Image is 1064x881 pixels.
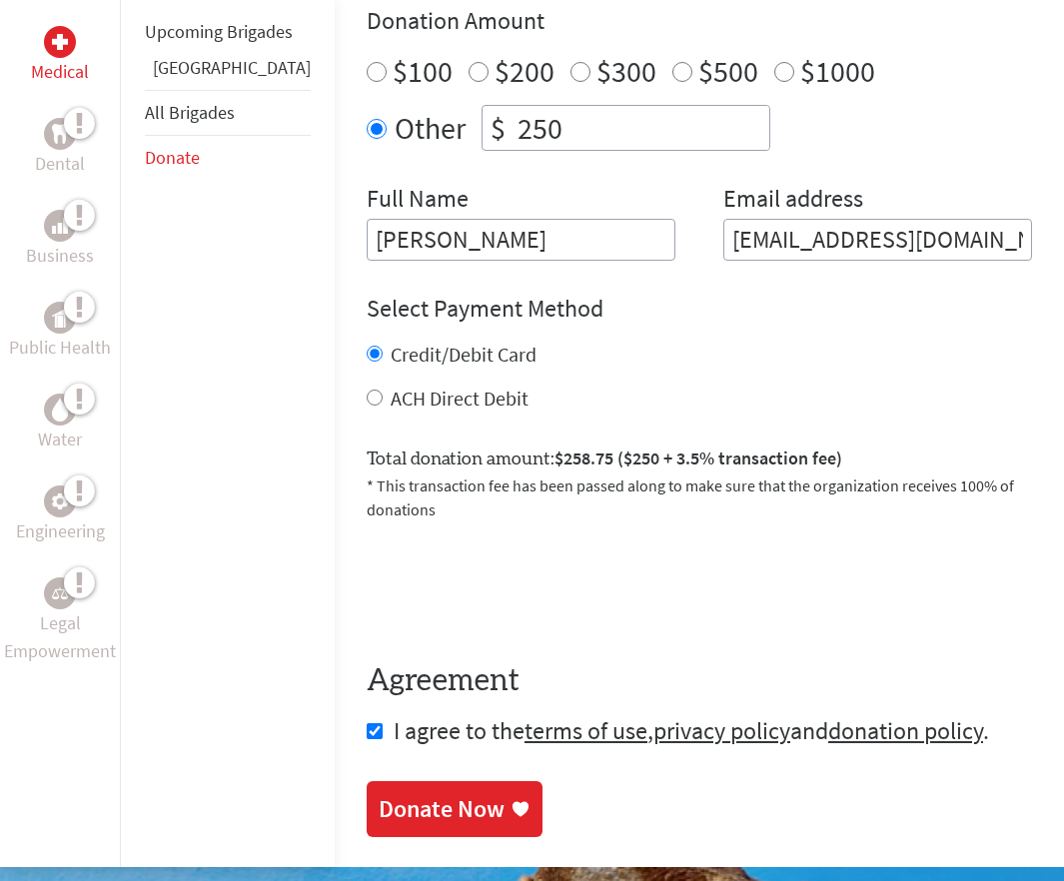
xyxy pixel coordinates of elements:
[367,473,1032,521] p: * This transaction fee has been passed along to make sure that the organization receives 100% of ...
[52,587,68,599] img: Legal Empowerment
[52,34,68,50] img: Medical
[44,485,76,517] div: Engineering
[367,444,842,473] label: Total donation amount:
[9,334,111,362] p: Public Health
[153,56,311,79] a: [GEOGRAPHIC_DATA]
[145,10,311,54] li: Upcoming Brigades
[379,793,505,825] div: Donate Now
[393,52,453,90] label: $100
[44,210,76,242] div: Business
[483,106,514,150] div: $
[44,394,76,426] div: Water
[800,52,875,90] label: $1000
[525,715,647,746] a: terms of use
[394,715,989,746] span: I agree to the , and .
[145,146,200,169] a: Donate
[391,386,529,411] label: ACH Direct Debit
[723,219,1032,261] input: Your Email
[514,106,769,150] input: Enter Amount
[395,105,466,151] label: Other
[653,715,790,746] a: privacy policy
[31,58,89,86] p: Medical
[145,20,293,43] a: Upcoming Brigades
[38,394,82,453] a: WaterWater
[391,342,536,367] label: Credit/Debit Card
[367,781,542,837] a: Donate Now
[367,293,1032,325] h4: Select Payment Method
[16,517,105,545] p: Engineering
[145,54,311,90] li: Panama
[698,52,758,90] label: $500
[828,715,983,746] a: donation policy
[52,218,68,234] img: Business
[145,90,311,136] li: All Brigades
[9,302,111,362] a: Public HealthPublic Health
[26,242,94,270] p: Business
[52,493,68,509] img: Engineering
[495,52,554,90] label: $200
[596,52,656,90] label: $300
[554,446,842,469] span: $258.75 ($250 + 3.5% transaction fee)
[38,426,82,453] p: Water
[52,308,68,328] img: Public Health
[52,399,68,422] img: Water
[145,136,311,180] li: Donate
[52,125,68,144] img: Dental
[44,302,76,334] div: Public Health
[35,118,85,178] a: DentalDental
[367,219,675,261] input: Enter Full Name
[367,5,1032,37] h4: Donation Amount
[44,118,76,150] div: Dental
[367,663,1032,699] h4: Agreement
[31,26,89,86] a: MedicalMedical
[367,183,469,219] label: Full Name
[723,183,863,219] label: Email address
[26,210,94,270] a: BusinessBusiness
[145,101,235,124] a: All Brigades
[44,577,76,609] div: Legal Empowerment
[16,485,105,545] a: EngineeringEngineering
[4,577,116,665] a: Legal EmpowermentLegal Empowerment
[367,545,670,623] iframe: To enrich screen reader interactions, please activate Accessibility in Grammarly extension settings
[44,26,76,58] div: Medical
[35,150,85,178] p: Dental
[4,609,116,665] p: Legal Empowerment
